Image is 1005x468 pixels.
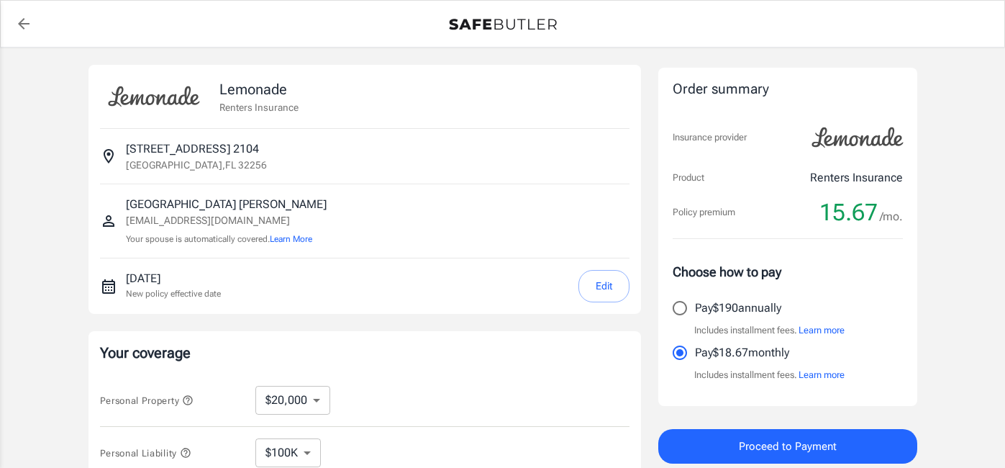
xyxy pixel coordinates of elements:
p: Includes installment fees. [694,368,845,382]
img: Back to quotes [449,19,557,30]
p: Product [673,171,704,185]
span: /mo. [880,207,903,227]
p: Pay $190 annually [695,300,781,317]
span: Personal Property [100,395,194,406]
img: Lemonade [804,117,911,158]
span: 15.67 [819,198,878,227]
p: Renters Insurance [810,169,903,186]
button: Proceed to Payment [658,429,917,464]
button: Learn more [799,368,845,382]
p: Pay $18.67 monthly [695,344,789,361]
div: Order summary [673,79,903,100]
button: Personal Property [100,392,194,409]
svg: Insured address [100,148,117,165]
svg: New policy start date [100,278,117,295]
span: Proceed to Payment [739,437,837,456]
p: [STREET_ADDRESS] 2104 [126,140,259,158]
button: Personal Liability [100,444,191,462]
p: [GEOGRAPHIC_DATA] , FL 32256 [126,158,267,172]
button: Learn More [270,233,312,246]
span: Personal Liability [100,448,191,459]
p: Policy premium [673,205,735,220]
p: Choose how to pay [673,262,903,282]
p: [EMAIL_ADDRESS][DOMAIN_NAME] [126,213,327,228]
a: back to quotes [9,9,38,38]
p: Lemonade [219,78,299,100]
button: Edit [578,270,629,302]
p: Your spouse is automatically covered. [126,233,327,246]
p: Your coverage [100,343,629,363]
p: New policy effective date [126,287,221,300]
svg: Insured person [100,212,117,230]
p: Insurance provider [673,130,747,145]
p: Renters Insurance [219,100,299,114]
button: Learn more [799,323,845,338]
p: [DATE] [126,270,221,287]
img: Lemonade [100,76,208,117]
p: [GEOGRAPHIC_DATA] [PERSON_NAME] [126,196,327,213]
p: Includes installment fees. [694,323,845,338]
